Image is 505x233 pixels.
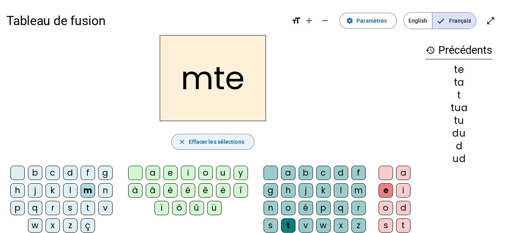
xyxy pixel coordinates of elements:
[356,16,387,25] span: Paramètres
[281,166,295,180] div: a
[351,183,366,198] div: m
[28,218,42,233] div: w
[316,218,331,233] div: w
[46,218,60,233] div: x
[81,166,95,180] div: f
[181,183,195,198] div: é
[63,166,77,180] div: d
[426,41,492,59] h3: Précédents
[316,166,331,180] div: c
[351,166,366,180] div: f
[346,17,353,24] mat-icon: settings
[198,183,213,198] div: ê
[426,45,435,55] mat-icon: history
[46,201,60,215] div: r
[146,183,160,198] div: â
[6,8,285,33] h1: Tableau de fusion
[207,201,222,215] div: ü
[299,183,313,198] div: j
[301,13,317,29] button: Augmenter la taille de la police
[178,138,185,145] mat-icon: close
[234,183,248,198] div: î
[426,90,492,100] div: t
[351,218,366,233] div: z
[46,183,60,198] div: k
[426,116,492,125] div: tu
[146,166,160,180] div: a
[426,65,492,74] div: te
[63,183,77,198] div: l
[63,201,77,215] div: s
[263,183,278,198] div: g
[396,183,410,198] div: i
[198,166,213,180] div: o
[281,201,295,215] div: o
[171,134,254,150] button: Effacer les sélections
[334,218,348,233] div: x
[216,166,230,180] div: u
[396,218,410,233] div: t
[316,201,331,215] div: p
[291,16,301,25] mat-icon: format_size
[128,183,143,198] div: à
[404,13,432,29] span: English
[378,183,393,198] div: e
[426,154,492,164] div: ud
[46,166,60,180] div: c
[160,35,266,121] h2: mte
[334,183,348,198] div: l
[299,201,313,215] div: é
[281,218,295,233] div: t
[486,16,495,25] mat-icon: open_in_full
[10,201,25,215] div: p
[234,166,248,180] div: y
[281,183,295,198] div: h
[163,166,178,180] div: e
[432,13,476,29] span: Français
[263,201,278,215] div: n
[81,201,95,215] div: t
[317,13,333,29] button: Diminuer la taille de la police
[334,166,348,180] div: d
[483,13,499,29] button: Entrer en plein écran
[98,183,113,198] div: n
[181,166,195,180] div: i
[28,183,42,198] div: j
[172,201,186,215] div: ô
[188,137,244,147] span: Effacer les sélections
[81,183,95,198] div: m
[263,218,278,233] div: s
[378,218,393,233] div: s
[334,201,348,215] div: q
[28,166,42,180] div: b
[81,218,95,233] div: ç
[426,129,492,138] div: du
[63,218,77,233] div: z
[396,166,410,180] div: a
[320,16,330,25] mat-icon: remove
[299,166,313,180] div: b
[403,12,476,29] mat-button-toggle-group: Language selection
[28,201,42,215] div: q
[216,183,230,198] div: ë
[98,201,113,215] div: v
[299,218,313,233] div: v
[426,103,492,113] div: tua
[339,13,397,29] button: Paramètres
[351,201,366,215] div: r
[396,201,410,215] div: d
[98,166,113,180] div: g
[426,78,492,87] div: ta
[10,183,25,198] div: h
[163,183,178,198] div: è
[426,141,492,151] div: d
[316,183,331,198] div: k
[304,16,314,25] mat-icon: add
[190,201,204,215] div: û
[378,201,393,215] div: o
[154,201,169,215] div: ï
